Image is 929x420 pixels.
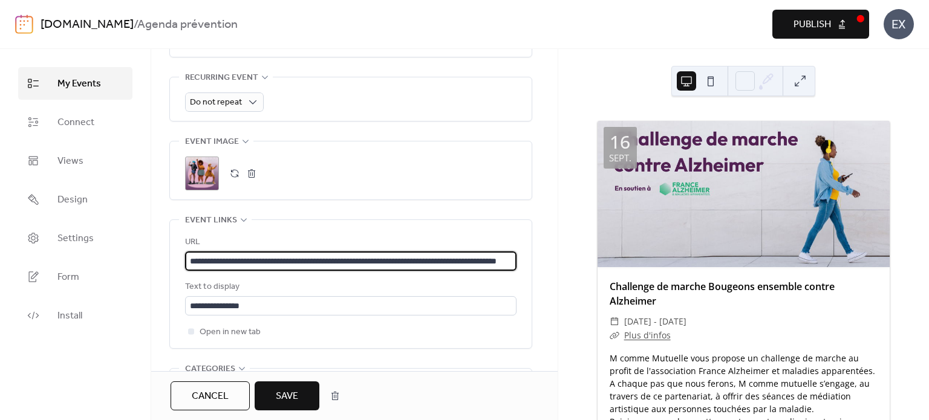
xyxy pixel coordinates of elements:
[18,183,132,216] a: Design
[18,106,132,138] a: Connect
[185,362,235,376] span: Categories
[185,71,258,85] span: Recurring event
[185,213,237,228] span: Event links
[190,94,242,111] span: Do not repeat
[185,280,514,294] div: Text to display
[18,260,132,293] a: Form
[15,15,33,34] img: logo
[609,153,631,163] div: sept.
[18,67,132,100] a: My Events
[41,13,134,36] a: [DOMAIN_NAME]
[57,77,101,91] span: My Events
[18,144,132,177] a: Views
[610,314,619,329] div: ​
[137,13,238,36] b: Agenda prévention
[57,154,83,169] span: Views
[185,157,219,190] div: ;
[610,133,630,151] div: 16
[18,222,132,254] a: Settings
[794,18,831,32] span: Publish
[772,10,869,39] button: Publish
[171,381,250,410] button: Cancel
[200,325,261,340] span: Open in new tab
[57,193,88,207] span: Design
[624,329,671,341] a: Plus d'infos
[18,299,132,332] a: Install
[57,231,94,246] span: Settings
[57,270,79,285] span: Form
[57,115,94,130] span: Connect
[610,328,619,343] div: ​
[610,280,835,308] a: Challenge de marche Bougeons ensemble contre Alzheimer
[185,235,514,250] div: URL
[884,9,914,39] div: EX
[134,13,137,36] b: /
[255,381,319,410] button: Save
[276,389,298,404] span: Save
[57,309,82,323] span: Install
[192,389,229,404] span: Cancel
[624,314,686,329] span: [DATE] - [DATE]
[185,135,239,149] span: Event image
